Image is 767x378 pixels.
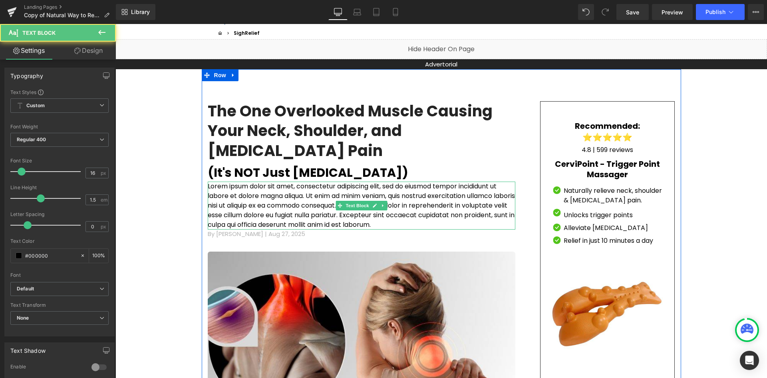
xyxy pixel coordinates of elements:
[10,343,46,354] div: Text Shadow
[102,6,107,13] span: home
[101,170,107,176] span: px
[22,30,56,36] span: Text Block
[437,135,547,156] h3: CerviPoint - Trigger Point Massager
[10,124,109,130] div: Font Weight
[263,177,272,186] a: Expand / Collapse
[448,186,517,196] span: Unlocks trigger points
[101,197,107,202] span: em
[10,238,109,244] div: Text Color
[10,158,109,164] div: Font Size
[578,4,594,20] button: Undo
[328,4,348,20] a: Desktop
[437,121,547,131] p: 4.8 | 599 reviews
[92,206,400,215] p: By [PERSON_NAME] | Aug 27 , 2025
[467,108,517,119] span: ⭐⭐⭐⭐⭐
[10,89,109,95] div: Text Styles
[101,224,107,229] span: px
[597,4,613,20] button: Redo
[652,4,693,20] a: Preview
[110,6,115,13] span: keyboard_arrow_right
[60,42,117,60] a: Design
[113,45,123,57] a: Expand / Collapse
[10,212,109,217] div: Letter Spacing
[24,4,116,10] a: Landing Pages
[17,315,29,321] b: None
[92,37,560,43] div: Advertorial
[448,162,546,181] span: Naturally relieve neck, shoulder & [MEDICAL_DATA] pain.
[116,4,155,20] a: New Library
[118,6,144,12] a: SighRelief
[24,12,101,18] span: Copy of Natural Way to Relieve [MEDICAL_DATA]
[10,302,109,308] div: Text Transform
[10,68,43,79] div: Typography
[748,4,764,20] button: More
[92,77,400,136] h1: The One Overlooked Muscle Causing Your Neck, Shoulder, and [MEDICAL_DATA] Pain
[662,8,683,16] span: Preview
[437,97,547,107] h3: Recommended:
[17,286,34,292] i: Default
[89,249,108,263] div: %
[10,272,109,278] div: Font
[131,8,150,16] span: Library
[367,4,386,20] a: Tablet
[348,4,367,20] a: Laptop
[229,177,255,186] span: Text Block
[17,136,46,142] b: Regular 400
[448,199,533,208] span: Alleviate [MEDICAL_DATA]
[10,364,83,372] div: Enable
[92,140,293,157] span: (It's NOT Just [MEDICAL_DATA])
[386,4,405,20] a: Mobile
[448,212,538,221] span: Relief in just 10 minutes a day
[102,6,546,16] ul: breadcrumbs
[25,251,76,260] input: Color
[102,6,107,12] a: Sighrelief
[696,4,745,20] button: Publish
[740,351,759,370] div: Open Intercom Messenger
[705,9,725,15] span: Publish
[97,45,113,57] span: Row
[26,102,45,109] b: Custom
[626,8,639,16] span: Save
[10,185,109,190] div: Line Height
